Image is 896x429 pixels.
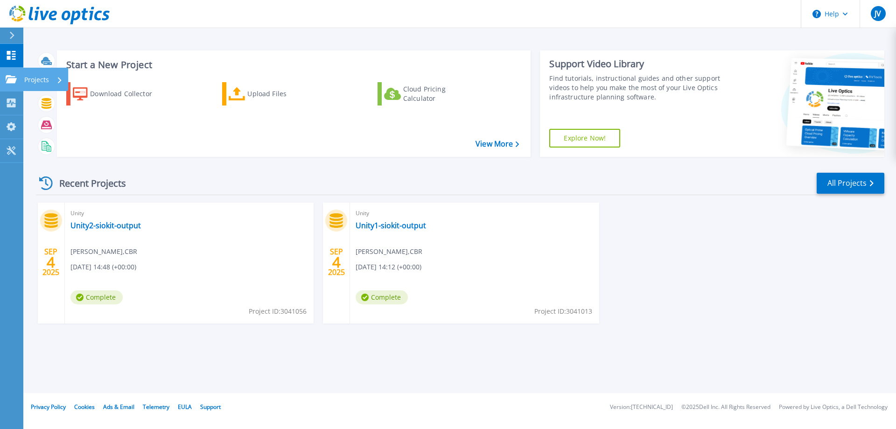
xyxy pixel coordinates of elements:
div: Upload Files [247,84,322,103]
a: Download Collector [66,82,170,105]
span: Complete [70,290,123,304]
span: Complete [356,290,408,304]
a: Explore Now! [549,129,620,148]
a: Unity2-siokit-output [70,221,141,230]
div: SEP 2025 [42,245,60,279]
span: Project ID: 3041013 [534,306,592,316]
span: [PERSON_NAME] , CBR [70,246,137,257]
span: [DATE] 14:48 (+00:00) [70,262,136,272]
a: Upload Files [222,82,326,105]
a: Ads & Email [103,403,134,411]
div: Download Collector [90,84,165,103]
a: View More [476,140,519,148]
li: © 2025 Dell Inc. All Rights Reserved [681,404,770,410]
span: Unity [356,208,593,218]
p: Projects [24,68,49,92]
li: Powered by Live Optics, a Dell Technology [779,404,888,410]
span: JV [875,10,881,17]
a: Privacy Policy [31,403,66,411]
a: Cloud Pricing Calculator [378,82,482,105]
span: Unity [70,208,308,218]
span: 4 [47,258,55,266]
div: Support Video Library [549,58,725,70]
h3: Start a New Project [66,60,519,70]
div: Cloud Pricing Calculator [403,84,478,103]
div: Find tutorials, instructional guides and other support videos to help you make the most of your L... [549,74,725,102]
div: SEP 2025 [328,245,345,279]
span: 4 [332,258,341,266]
li: Version: [TECHNICAL_ID] [610,404,673,410]
span: Project ID: 3041056 [249,306,307,316]
a: Support [200,403,221,411]
div: Recent Projects [36,172,139,195]
a: EULA [178,403,192,411]
a: Unity1-siokit-output [356,221,426,230]
a: Telemetry [143,403,169,411]
span: [PERSON_NAME] , CBR [356,246,422,257]
span: [DATE] 14:12 (+00:00) [356,262,421,272]
a: Cookies [74,403,95,411]
a: All Projects [817,173,884,194]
